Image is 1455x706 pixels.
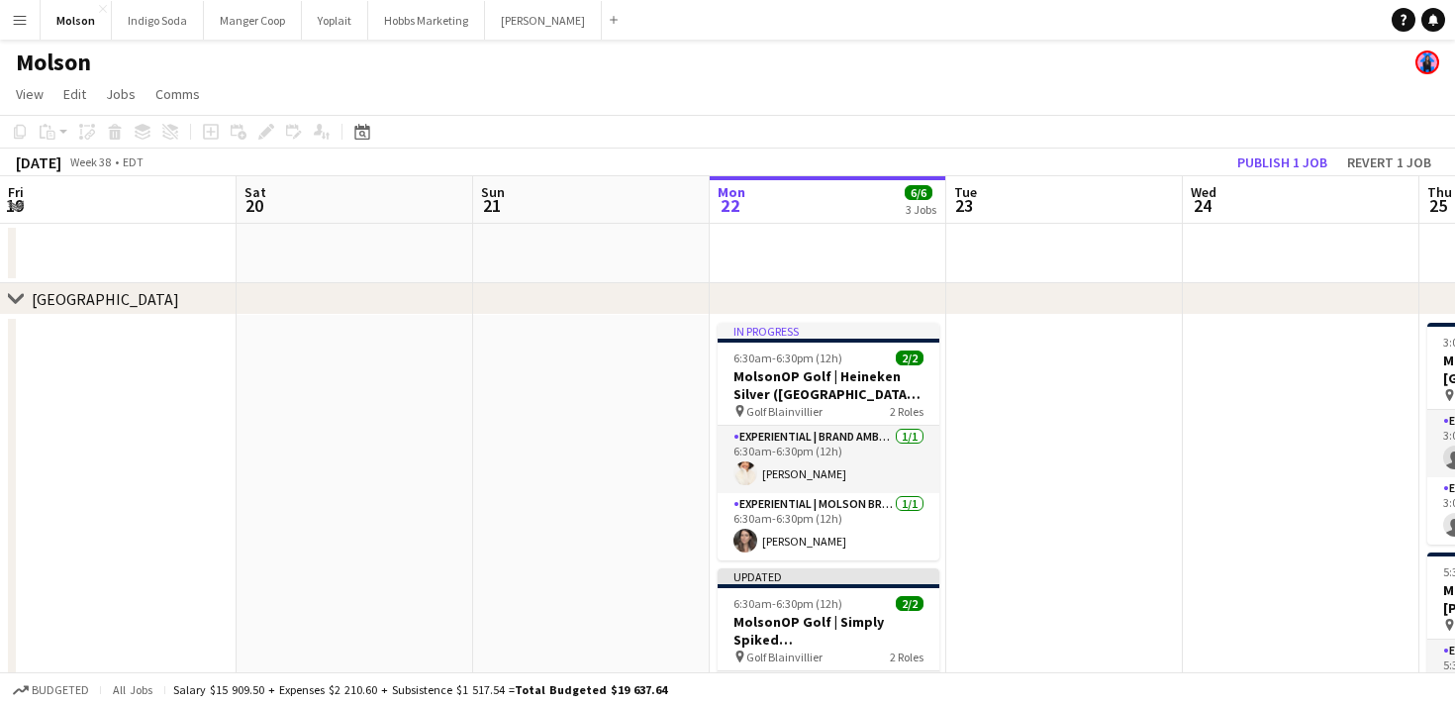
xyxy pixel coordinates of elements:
button: Molson [41,1,112,40]
a: View [8,81,51,107]
app-card-role: Experiential | Brand Ambassador1/16:30am-6:30pm (12h)[PERSON_NAME] [718,426,939,493]
span: Budgeted [32,683,89,697]
div: 3 Jobs [906,202,936,217]
span: Week 38 [65,154,115,169]
span: Tue [954,183,977,201]
span: 23 [951,194,977,217]
h3: MolsonOP Golf | Heineken Silver ([GEOGRAPHIC_DATA], [GEOGRAPHIC_DATA]) [718,367,939,403]
button: Publish 1 job [1229,150,1335,175]
span: Fri [8,183,24,201]
button: [PERSON_NAME] [485,1,602,40]
span: 2/2 [896,596,923,611]
span: 2 Roles [890,650,923,664]
button: Budgeted [10,679,92,701]
button: Revert 1 job [1339,150,1439,175]
span: Total Budgeted $19 637.64 [515,682,667,697]
span: Sat [244,183,266,201]
span: Sun [481,183,505,201]
span: 2 Roles [890,404,923,419]
button: Hobbs Marketing [368,1,485,40]
a: Jobs [98,81,144,107]
div: Salary $15 909.50 + Expenses $2 210.60 + Subsistence $1 517.54 = [173,682,667,697]
button: Manger Coop [204,1,302,40]
app-card-role: Experiential | Molson Brand Specialist1/16:30am-6:30pm (12h)[PERSON_NAME] [718,493,939,560]
a: Edit [55,81,94,107]
span: Mon [718,183,745,201]
div: Updated [718,568,939,584]
span: 20 [242,194,266,217]
span: 25 [1424,194,1452,217]
span: Jobs [106,85,136,103]
div: EDT [123,154,144,169]
span: 19 [5,194,24,217]
span: Thu [1427,183,1452,201]
span: 6:30am-6:30pm (12h) [733,351,842,365]
span: 6:30am-6:30pm (12h) [733,596,842,611]
button: Indigo Soda [112,1,204,40]
h3: MolsonOP Golf | Simply Spiked ([GEOGRAPHIC_DATA], [GEOGRAPHIC_DATA]) [718,613,939,649]
h1: Molson [16,48,91,77]
button: Yoplait [302,1,368,40]
span: 21 [478,194,505,217]
span: Golf Blainvillier [746,650,823,664]
app-user-avatar: Laurence Pare [1415,50,1439,74]
span: All jobs [109,682,156,697]
div: [DATE] [16,152,61,172]
a: Comms [147,81,208,107]
span: 22 [715,194,745,217]
span: 6/6 [905,185,932,200]
span: 2/2 [896,351,923,365]
span: Golf Blainvillier [746,404,823,419]
span: Edit [63,85,86,103]
span: View [16,85,44,103]
span: Wed [1191,183,1216,201]
div: [GEOGRAPHIC_DATA] [32,289,179,309]
span: 24 [1188,194,1216,217]
div: In progress [718,323,939,339]
span: Comms [155,85,200,103]
app-job-card: In progress6:30am-6:30pm (12h)2/2MolsonOP Golf | Heineken Silver ([GEOGRAPHIC_DATA], [GEOGRAPHIC_... [718,323,939,560]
